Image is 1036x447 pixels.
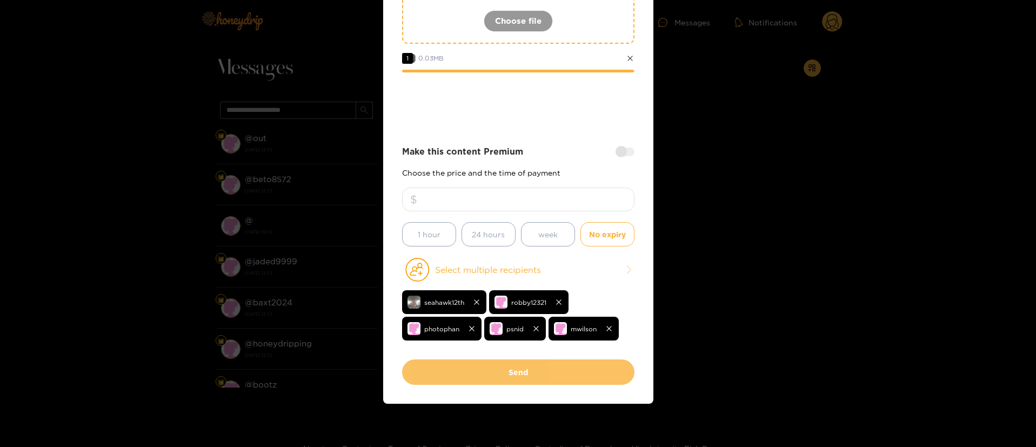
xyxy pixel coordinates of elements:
img: no-avatar.png [490,322,503,335]
img: no-avatar.png [494,296,507,309]
button: Choose file [484,10,553,32]
p: Choose the price and the time of payment [402,169,634,177]
span: 1 [402,53,413,64]
span: No expiry [589,228,626,241]
img: no-avatar.png [554,322,567,335]
button: Send [402,359,634,385]
button: 1 hour [402,222,456,246]
span: robby12321 [511,296,546,309]
span: photophan [424,323,459,335]
button: week [521,222,575,246]
button: Select multiple recipients [402,257,634,282]
span: mwilson [571,323,597,335]
img: 8a4e8-img_3262.jpeg [407,296,420,309]
button: 24 hours [462,222,516,246]
strong: Make this content Premium [402,145,523,158]
span: 0.03 MB [418,55,444,62]
span: seahawk12th [424,296,464,309]
span: 24 hours [472,228,505,241]
img: no-avatar.png [407,322,420,335]
span: 1 hour [418,228,440,241]
span: psnid [506,323,524,335]
span: week [538,228,558,241]
button: No expiry [580,222,634,246]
